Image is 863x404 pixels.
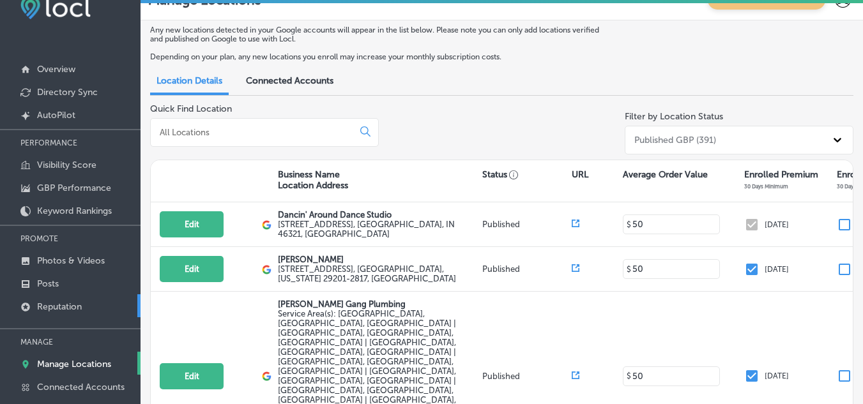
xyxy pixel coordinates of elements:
input: All Locations [158,126,350,138]
p: Dancin' Around Dance Studio [278,210,479,220]
img: logo [262,220,271,230]
p: Keyword Rankings [37,206,112,216]
p: Visibility Score [37,160,96,170]
div: Published GBP (391) [634,135,716,146]
p: $ [627,371,631,380]
p: [PERSON_NAME] Gang Plumbing [278,299,479,309]
p: [PERSON_NAME] [278,255,479,264]
p: Business Name Location Address [278,169,348,191]
p: Photos & Videos [37,255,105,266]
img: logo [262,265,271,274]
p: Depending on your plan, any new locations you enroll may increase your monthly subscription costs. [150,52,607,61]
p: Overview [37,64,75,75]
p: Enrolled Premium [744,169,818,180]
p: Manage Locations [37,359,111,370]
p: GBP Performance [37,183,111,193]
button: Edit [160,211,224,237]
label: Filter by Location Status [625,111,723,122]
p: Posts [37,278,59,289]
p: [DATE] [765,220,789,229]
p: Reputation [37,301,82,312]
p: Average Order Value [623,169,708,180]
p: Status [482,169,572,180]
label: Quick Find Location [150,103,232,114]
p: Published [482,371,572,381]
p: $ [627,265,631,274]
p: AutoPilot [37,110,75,121]
label: [STREET_ADDRESS] , [GEOGRAPHIC_DATA], IN 46321, [GEOGRAPHIC_DATA] [278,220,479,239]
p: Connected Accounts [37,382,125,393]
p: 30 Days Minimum [744,183,788,190]
p: Directory Sync [37,87,98,98]
label: [STREET_ADDRESS] , [GEOGRAPHIC_DATA], [US_STATE] 29201-2817, [GEOGRAPHIC_DATA] [278,264,479,283]
span: Connected Accounts [246,75,333,86]
p: Any new locations detected in your Google accounts will appear in the list below. Please note you... [150,26,607,43]
p: [DATE] [765,265,789,274]
span: Location Details [157,75,222,86]
p: Published [482,220,572,229]
p: $ [627,220,631,229]
p: [DATE] [765,371,789,380]
img: logo [262,371,271,381]
button: Edit [160,256,224,282]
button: Edit [160,363,224,389]
p: URL [572,169,588,180]
p: Published [482,264,572,274]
